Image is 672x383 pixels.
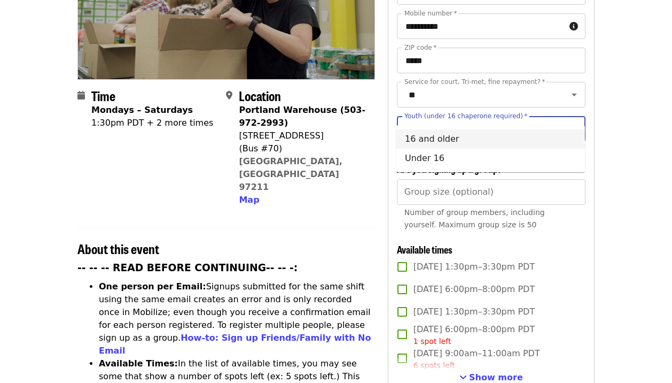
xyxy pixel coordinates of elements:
strong: -- -- -- READ BEFORE CONTINUING-- -- -: [77,262,298,273]
input: [object Object] [397,179,585,205]
a: [GEOGRAPHIC_DATA], [GEOGRAPHIC_DATA] 97211 [239,156,342,192]
i: map-marker-alt icon [226,90,232,101]
a: How-to: Sign up Friends/Family with No Email [99,333,371,356]
strong: Portland Warehouse (503-972-2993) [239,105,365,128]
span: [DATE] 1:30pm–3:30pm PDT [413,305,535,318]
li: Under 16 [396,149,585,168]
label: Service for court, Tri-met, fine repayment? [404,79,545,85]
span: Show more [469,372,523,382]
li: Signups submitted for the same shift using the same email creates an error and is only recorded o... [99,280,375,357]
i: calendar icon [77,90,85,101]
li: 16 and older [396,129,585,149]
button: Clear [553,121,568,136]
strong: Mondays – Saturdays [91,105,193,115]
span: 1 spot left [413,337,451,346]
span: [DATE] 1:30pm–3:30pm PDT [413,261,535,273]
button: Open [567,87,582,102]
div: (Bus #70) [239,142,366,155]
label: ZIP code [404,44,436,51]
div: [STREET_ADDRESS] [239,129,366,142]
span: Number of group members, including yourself. Maximum group size is 50 [404,208,545,229]
span: 6 spots left [413,361,455,370]
input: Mobile number [397,13,565,39]
button: Map [239,194,259,206]
span: [DATE] 6:00pm–8:00pm PDT [413,323,535,347]
label: Mobile number [404,10,457,17]
span: [DATE] 6:00pm–8:00pm PDT [413,283,535,296]
span: Available times [397,242,452,256]
span: Time [91,86,115,105]
strong: Available Times: [99,358,178,369]
strong: One person per Email: [99,281,206,292]
label: Youth (under 16 chaperone required) [404,113,527,119]
span: Map [239,195,259,205]
span: Location [239,86,281,105]
span: [DATE] 9:00am–11:00am PDT [413,347,540,371]
button: Close [567,121,582,136]
span: About this event [77,239,159,258]
i: circle-info icon [569,21,578,32]
div: 1:30pm PDT + 2 more times [91,117,213,129]
input: ZIP code [397,48,585,73]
